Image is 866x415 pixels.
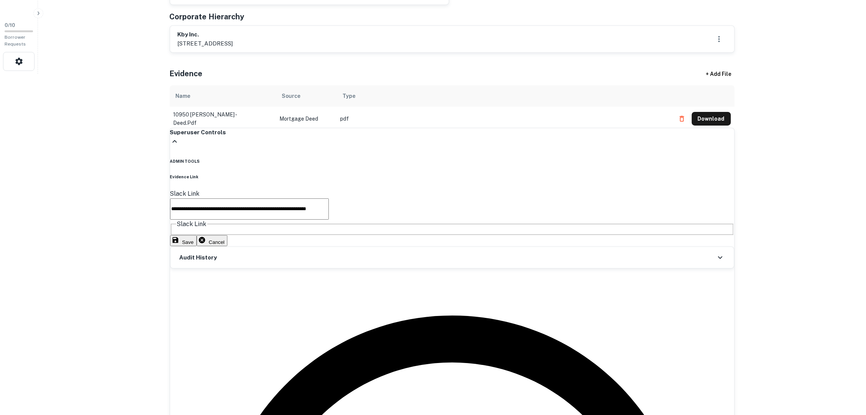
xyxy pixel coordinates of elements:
h6: Audit History [180,253,217,262]
h6: Superuser Controls [170,128,734,137]
div: + Add File [692,67,745,81]
button: Cancel [197,235,228,246]
div: Name [176,91,191,101]
p: [STREET_ADDRESS] [178,39,233,48]
div: Type [343,91,356,101]
label: Slack Link [170,190,200,197]
h6: kby inc. [178,30,233,39]
td: pdf [337,107,671,131]
button: Download [692,112,731,126]
h6: ADMIN TOOLS [170,158,734,164]
button: Delete file [675,113,689,125]
th: Name [170,85,276,107]
button: Save [170,235,197,246]
div: Source [282,91,301,101]
span: Borrower Requests [5,35,26,47]
th: Type [337,85,671,107]
h5: Corporate Hierarchy [170,11,244,22]
span: 0 / 10 [5,22,15,28]
span: Slack Link [177,220,207,228]
iframe: Chat Widget [828,354,866,391]
th: Source [276,85,337,107]
div: scrollable content [170,85,735,128]
h5: Evidence [170,68,203,79]
h6: Evidence Link [170,174,734,180]
td: Mortgage Deed [276,107,337,131]
td: 10950 [PERSON_NAME] - deed.pdf [170,107,276,131]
